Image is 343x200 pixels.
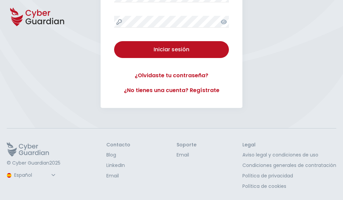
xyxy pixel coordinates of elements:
p: © Cyber Guardian 2025 [7,160,60,166]
a: LinkedIn [106,162,130,169]
a: Email [177,151,196,159]
div: Iniciar sesión [119,46,224,54]
a: Aviso legal y condiciones de uso [242,151,336,159]
a: Condiciones generales de contratación [242,162,336,169]
h3: Legal [242,142,336,148]
a: Política de cookies [242,183,336,190]
h3: Contacto [106,142,130,148]
a: ¿No tienes una cuenta? Regístrate [114,86,229,94]
button: Iniciar sesión [114,41,229,58]
h3: Soporte [177,142,196,148]
a: Blog [106,151,130,159]
a: Email [106,172,130,179]
img: region-logo [7,173,11,178]
a: Política de privacidad [242,172,336,179]
a: ¿Olvidaste tu contraseña? [114,72,229,80]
